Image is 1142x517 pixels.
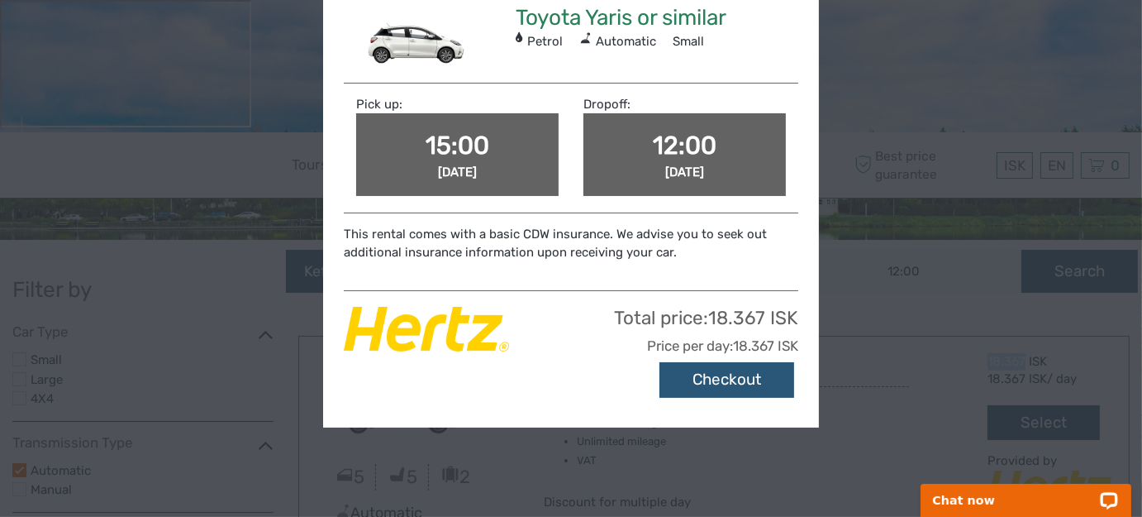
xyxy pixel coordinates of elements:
h2: Toyota Yaris or similar [344,5,798,31]
p: Automatic [596,31,656,53]
span: [DATE] [665,165,704,180]
span: Pick up: [356,97,402,112]
p: Petrol [527,31,563,53]
p: Small [344,31,782,53]
span: Dropoff: [583,97,630,112]
span: 18.367 ISK [708,307,798,329]
span: [DATE] [438,165,477,180]
h4: Price per day: [344,337,798,354]
iframe: LiveChat chat widget [910,465,1142,517]
button: Checkout [659,362,794,398]
span: 12:00 [653,131,716,160]
img: Hertz_Car_Rental.png [344,307,509,352]
h3: Total price: [344,307,798,329]
span: 18.367 ISK [733,337,798,354]
span: This rental comes with a basic CDW insurance. We advise you to seek out additional insurance info... [344,227,767,259]
span: 15:00 [426,131,489,160]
